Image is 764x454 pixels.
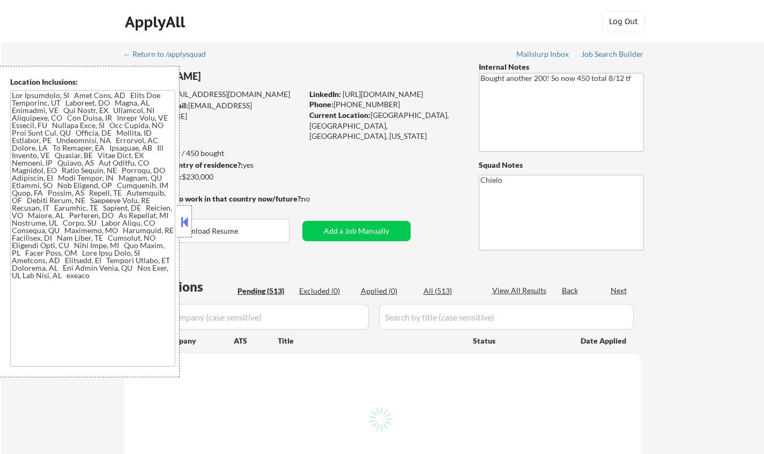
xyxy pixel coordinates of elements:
[424,286,477,296] div: All (513)
[278,336,463,346] div: Title
[238,286,291,296] div: Pending (513)
[125,89,302,100] div: [EMAIL_ADDRESS][DOMAIN_NAME]
[301,193,332,204] div: no
[516,50,570,58] div: Mailslurp Inbox
[124,148,302,159] div: 250 sent / 450 bought
[124,160,299,170] div: yes
[124,70,345,83] div: [PERSON_NAME]
[309,90,341,99] strong: LinkedIn:
[361,286,414,296] div: Applied (0)
[379,304,634,330] input: Search by title (case sensitive)
[124,219,290,243] button: Download Resume
[602,11,645,32] button: Log Out
[124,194,303,203] strong: Will need Visa to work in that country now/future?:
[516,50,570,61] a: Mailslurp Inbox
[473,331,565,350] div: Status
[302,221,411,241] button: Add a Job Manually
[123,50,216,58] div: ← Return to /applysquad
[299,286,353,296] div: Excluded (0)
[123,50,216,61] a: ← Return to /applysquad
[309,110,370,120] strong: Current Location:
[125,13,188,31] div: ApplyAll
[128,304,369,330] input: Search by company (case sensitive)
[479,160,644,170] div: Squad Notes
[581,336,628,346] div: Date Applied
[309,110,461,142] div: [GEOGRAPHIC_DATA], [GEOGRAPHIC_DATA], [GEOGRAPHIC_DATA], [US_STATE]
[164,336,234,346] div: Company
[343,90,423,99] a: [URL][DOMAIN_NAME]
[10,77,175,87] div: Location Inclusions:
[125,100,302,121] div: [EMAIL_ADDRESS][DOMAIN_NAME]
[611,285,628,296] div: Next
[581,50,644,58] div: Job Search Builder
[234,336,278,346] div: ATS
[492,285,550,296] div: View All Results
[581,50,644,61] a: Job Search Builder
[562,285,579,296] div: Back
[124,172,302,182] div: $230,000
[309,100,333,109] strong: Phone:
[479,62,644,72] div: Internal Notes
[309,99,461,110] div: [PHONE_NUMBER]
